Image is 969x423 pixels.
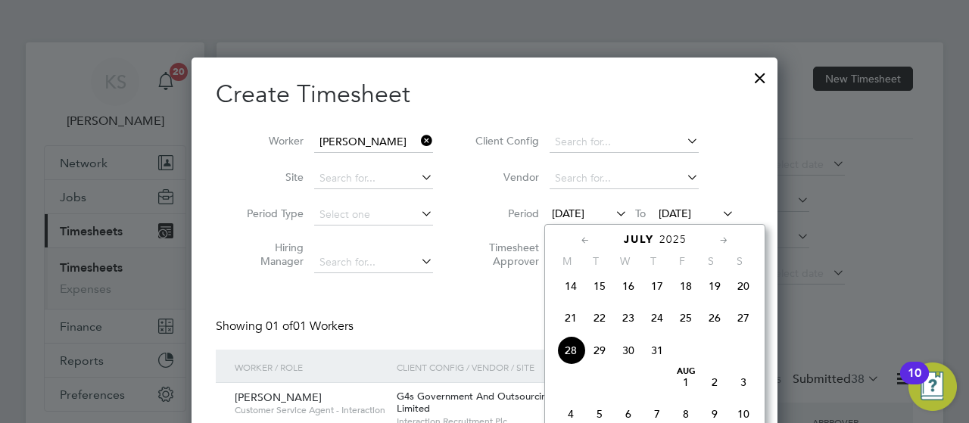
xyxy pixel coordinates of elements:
[729,368,758,397] span: 3
[614,336,643,365] span: 30
[553,254,581,268] span: M
[216,79,753,110] h2: Create Timesheet
[643,272,671,300] span: 17
[235,207,304,220] label: Period Type
[266,319,293,334] span: 01 of
[314,204,433,225] input: Select one
[624,233,654,246] span: July
[671,272,700,300] span: 18
[552,207,584,220] span: [DATE]
[643,303,671,332] span: 24
[729,303,758,332] span: 27
[314,132,433,153] input: Search for...
[235,241,304,268] label: Hiring Manager
[908,373,921,393] div: 10
[235,404,385,416] span: Customer Service Agent - Interaction
[471,134,539,148] label: Client Config
[471,241,539,268] label: Timesheet Approver
[556,336,585,365] span: 28
[671,368,700,375] span: Aug
[216,319,357,334] div: Showing
[556,303,585,332] span: 21
[700,303,729,332] span: 26
[585,303,614,332] span: 22
[581,254,610,268] span: T
[314,252,433,273] input: Search for...
[659,233,687,246] span: 2025
[235,390,322,404] span: [PERSON_NAME]
[614,303,643,332] span: 23
[550,132,699,153] input: Search for...
[639,254,668,268] span: T
[550,168,699,189] input: Search for...
[610,254,639,268] span: W
[585,336,614,365] span: 29
[235,170,304,184] label: Site
[659,207,691,220] span: [DATE]
[397,390,613,415] span: G4s Government And Outsourcing Services (Uk) Limited
[725,254,754,268] span: S
[314,168,433,189] input: Search for...
[471,207,539,220] label: Period
[231,350,393,384] div: Worker / Role
[471,170,539,184] label: Vendor
[631,204,650,223] span: To
[393,350,637,384] div: Client Config / Vendor / Site
[729,272,758,300] span: 20
[235,134,304,148] label: Worker
[700,368,729,397] span: 2
[614,272,643,300] span: 16
[700,272,729,300] span: 19
[671,303,700,332] span: 25
[643,336,671,365] span: 31
[671,368,700,397] span: 1
[556,272,585,300] span: 14
[585,272,614,300] span: 15
[266,319,354,334] span: 01 Workers
[908,362,957,411] button: Open Resource Center, 10 new notifications
[668,254,696,268] span: F
[696,254,725,268] span: S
